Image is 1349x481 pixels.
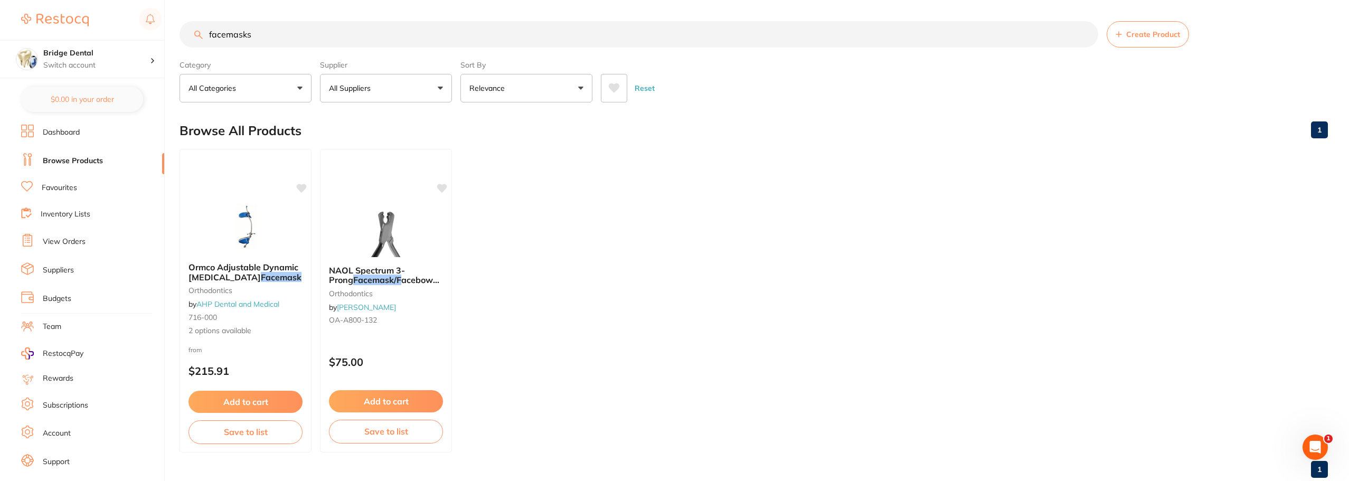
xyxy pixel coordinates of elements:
[261,272,301,282] em: Facemask
[329,315,377,325] span: OA-A800-132
[188,313,217,322] span: 716-000
[43,60,150,71] p: Switch account
[329,83,375,93] p: All Suppliers
[211,201,280,254] img: Ormco Adjustable Dynamic Protraction Facemask
[43,400,88,411] a: Subscriptions
[1126,30,1180,39] span: Create Product
[337,303,396,312] a: [PERSON_NAME]
[460,74,592,102] button: Relevance
[188,83,240,93] p: All Categories
[41,209,90,220] a: Inventory Lists
[21,347,34,360] img: RestocqPay
[329,275,439,295] span: acebow Plier
[43,265,74,276] a: Suppliers
[43,322,61,332] a: Team
[352,204,420,257] img: NAOL Spectrum 3-Prong Facemask/Facebow Plier
[43,373,73,384] a: Rewards
[43,48,150,59] h4: Bridge Dental
[329,303,396,312] span: by
[188,346,202,354] span: from
[180,60,312,70] label: Category
[469,83,509,93] p: Relevance
[353,275,401,285] em: Facemask/F
[329,420,443,443] button: Save to list
[43,156,103,166] a: Browse Products
[320,74,452,102] button: All Suppliers
[21,87,143,112] button: $0.00 in your order
[180,74,312,102] button: All Categories
[21,14,89,26] img: Restocq Logo
[43,237,86,247] a: View Orders
[188,391,303,413] button: Add to cart
[43,457,70,467] a: Support
[1107,21,1189,48] button: Create Product
[43,348,83,359] span: RestocqPay
[42,183,77,193] a: Favourites
[43,294,71,304] a: Budgets
[329,289,443,298] small: orthodontics
[329,266,443,285] b: NAOL Spectrum 3-Prong Facemask/Facebow Plier
[460,60,592,70] label: Sort By
[1303,435,1328,460] iframe: Intercom live chat
[188,326,303,336] span: 2 options available
[21,8,89,32] a: Restocq Logo
[21,347,83,360] a: RestocqPay
[631,74,658,102] button: Reset
[188,286,303,295] small: orthodontics
[180,124,301,138] h2: Browse All Products
[329,265,405,285] span: NAOL Spectrum 3-Prong
[1311,119,1328,140] a: 1
[320,60,452,70] label: Supplier
[196,299,279,309] a: AHP Dental and Medical
[188,365,303,377] p: $215.91
[16,49,37,70] img: Bridge Dental
[188,420,303,444] button: Save to list
[43,127,80,138] a: Dashboard
[180,21,1098,48] input: Search Products
[329,390,443,412] button: Add to cart
[329,356,443,368] p: $75.00
[43,428,71,439] a: Account
[188,299,279,309] span: by
[188,262,303,282] b: Ormco Adjustable Dynamic Protraction Facemask
[188,262,298,282] span: Ormco Adjustable Dynamic [MEDICAL_DATA]
[1324,435,1333,443] span: 1
[1311,459,1328,480] a: 1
